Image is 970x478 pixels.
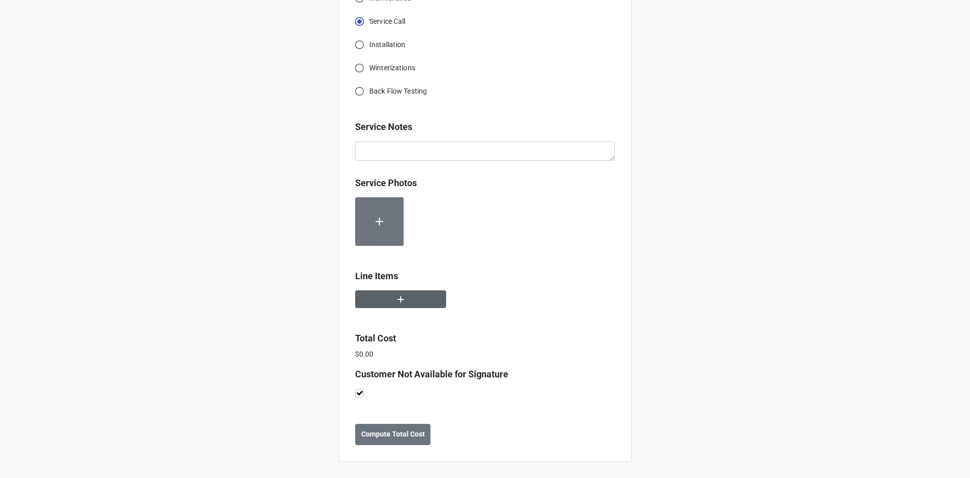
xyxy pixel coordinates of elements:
p: $0.00 [355,349,615,359]
span: Back Flow Testing [369,86,427,97]
span: Installation [369,39,406,50]
label: Service Notes [355,120,412,134]
button: Compute Total Cost [355,424,430,445]
label: Customer Not Available for Signature [355,367,508,381]
b: Total Cost [355,333,396,343]
span: Service Call [369,16,406,27]
b: Compute Total Cost [361,429,425,440]
label: Line Items [355,269,398,283]
span: Winterizations [369,63,415,73]
label: Service Photos [355,176,417,190]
